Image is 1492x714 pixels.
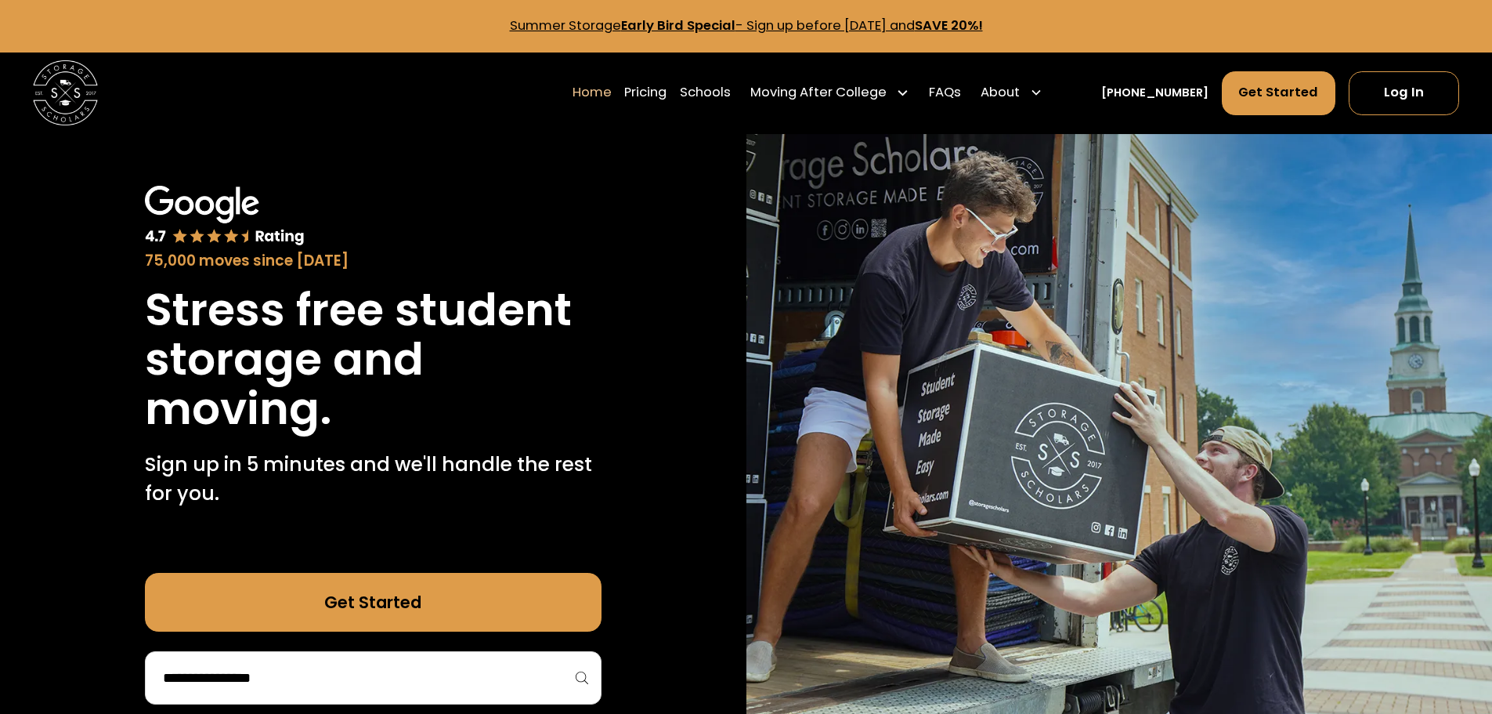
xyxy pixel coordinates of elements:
[1349,71,1459,115] a: Log In
[33,60,98,125] img: Storage Scholars main logo
[750,83,887,103] div: Moving After College
[624,70,667,115] a: Pricing
[145,285,601,433] h1: Stress free student storage and moving.
[1222,71,1336,115] a: Get Started
[145,186,305,247] img: Google 4.7 star rating
[680,70,731,115] a: Schools
[145,573,601,632] a: Get Started
[744,70,916,115] div: Moving After College
[510,16,983,34] a: Summer StorageEarly Bird Special- Sign up before [DATE] andSAVE 20%!
[621,16,735,34] strong: Early Bird Special
[929,70,961,115] a: FAQs
[573,70,612,115] a: Home
[145,250,601,272] div: 75,000 moves since [DATE]
[1101,85,1208,102] a: [PHONE_NUMBER]
[145,450,601,509] p: Sign up in 5 minutes and we'll handle the rest for you.
[974,70,1049,115] div: About
[981,83,1020,103] div: About
[33,60,98,125] a: home
[915,16,983,34] strong: SAVE 20%!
